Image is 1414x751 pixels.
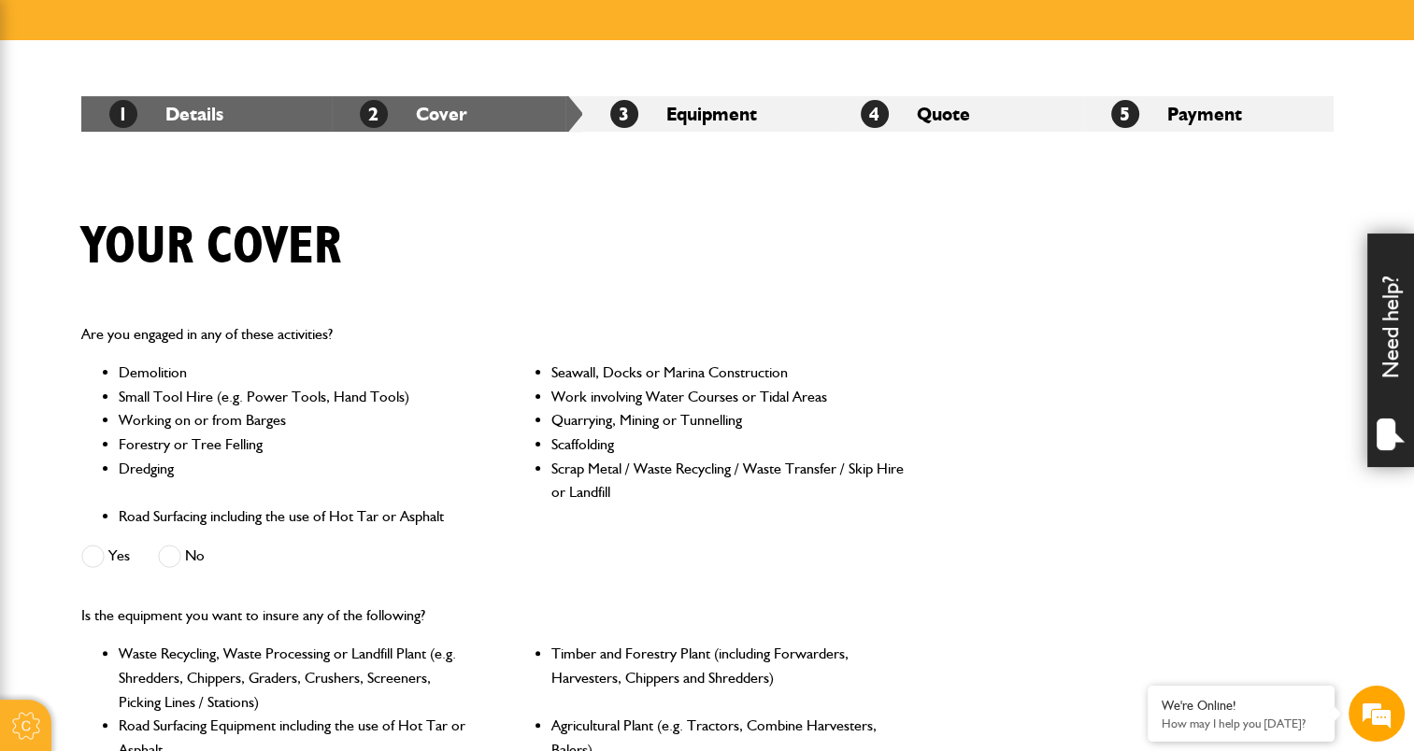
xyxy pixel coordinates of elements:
[119,385,473,409] li: Small Tool Hire (e.g. Power Tools, Hand Tools)
[610,100,638,128] span: 3
[1111,100,1139,128] span: 5
[551,408,906,432] li: Quarrying, Mining or Tunnelling
[861,100,889,128] span: 4
[119,504,473,529] li: Road Surfacing including the use of Hot Tar or Asphalt
[551,361,906,385] li: Seawall, Docks or Marina Construction
[119,361,473,385] li: Demolition
[81,322,907,347] p: Are you engaged in any of these activities?
[1367,234,1414,467] div: Need help?
[332,96,582,132] li: Cover
[109,100,137,128] span: 1
[551,642,906,714] li: Timber and Forestry Plant (including Forwarders, Harvesters, Chippers and Shredders)
[81,545,130,568] label: Yes
[833,96,1083,132] li: Quote
[551,432,906,457] li: Scaffolding
[582,96,833,132] li: Equipment
[1162,716,1321,730] p: How may I help you today?
[360,100,388,128] span: 2
[119,432,473,457] li: Forestry or Tree Felling
[109,103,223,125] a: 1Details
[1162,698,1321,714] div: We're Online!
[551,457,906,504] li: Scrap Metal / Waste Recycling / Waste Transfer / Skip Hire or Landfill
[119,642,473,714] li: Waste Recycling, Waste Processing or Landfill Plant (e.g. Shredders, Chippers, Graders, Crushers,...
[1083,96,1334,132] li: Payment
[551,385,906,409] li: Work involving Water Courses or Tidal Areas
[119,457,473,504] li: Dredging
[119,408,473,432] li: Working on or from Barges
[81,603,907,628] p: Is the equipment you want to insure any of the following?
[158,545,205,568] label: No
[81,216,341,278] h1: Your cover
